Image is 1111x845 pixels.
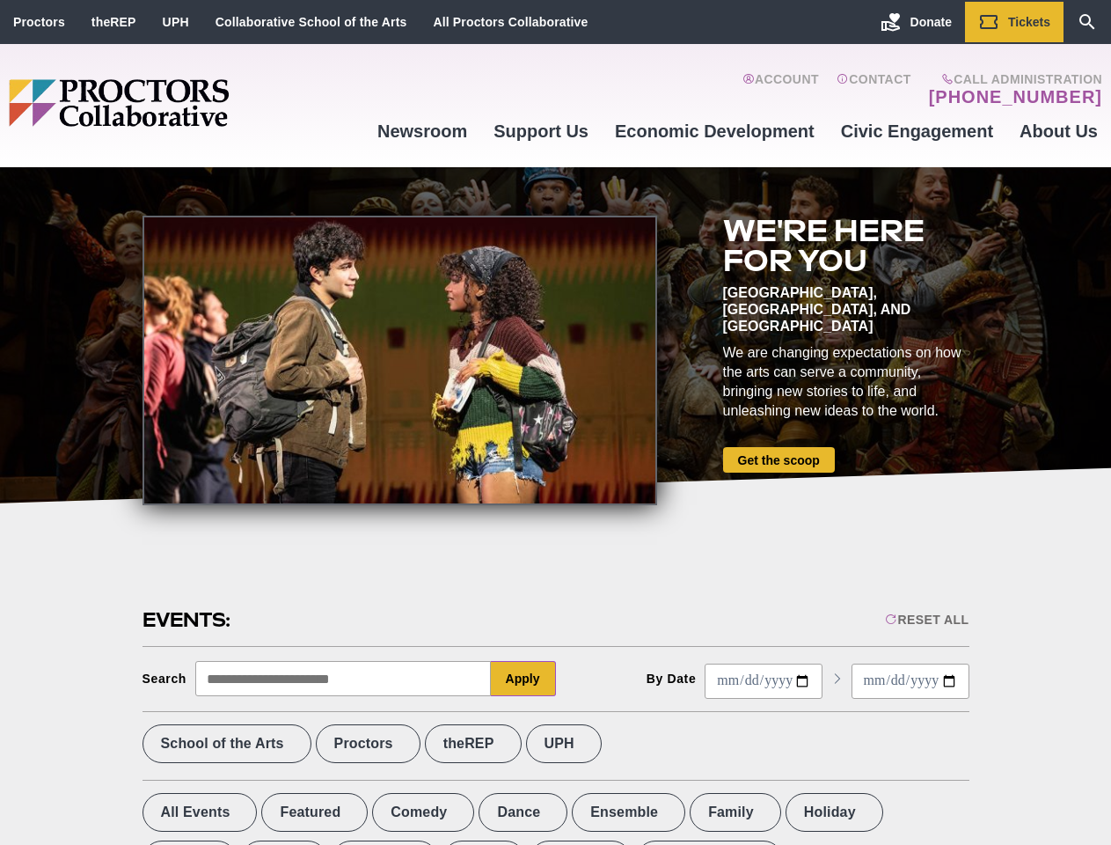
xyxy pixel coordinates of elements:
a: Search [1063,2,1111,42]
div: Reset All [885,613,968,627]
label: Dance [479,793,567,832]
label: Comedy [372,793,474,832]
a: Civic Engagement [828,107,1006,155]
div: We are changing expectations on how the arts can serve a community, bringing new stories to life,... [723,343,969,421]
a: Economic Development [602,107,828,155]
label: Proctors [316,724,420,763]
span: Tickets [1008,15,1050,29]
label: Family [690,793,781,832]
div: Search [143,672,187,686]
a: theREP [91,15,136,29]
label: Featured [261,793,368,832]
label: All Events [143,793,258,832]
label: School of the Arts [143,724,311,763]
label: UPH [526,724,602,763]
a: Tickets [965,2,1063,42]
a: Get the scoop [723,447,835,473]
a: Collaborative School of the Arts [216,15,407,29]
label: Ensemble [572,793,685,832]
div: [GEOGRAPHIC_DATA], [GEOGRAPHIC_DATA], and [GEOGRAPHIC_DATA] [723,284,969,334]
a: Donate [867,2,965,42]
h2: We're here for you [723,216,969,276]
span: Donate [910,15,952,29]
a: Contact [837,72,911,107]
h2: Events: [143,606,233,634]
span: Call Administration [924,72,1102,86]
a: [PHONE_NUMBER] [929,86,1102,107]
a: About Us [1006,107,1111,155]
img: Proctors logo [9,79,364,127]
label: Holiday [786,793,883,832]
a: UPH [163,15,189,29]
button: Apply [491,661,556,696]
a: All Proctors Collaborative [433,15,588,29]
a: Newsroom [364,107,480,155]
div: By Date [647,672,697,686]
a: Account [742,72,819,107]
a: Proctors [13,15,65,29]
label: theREP [425,724,522,763]
a: Support Us [480,107,602,155]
